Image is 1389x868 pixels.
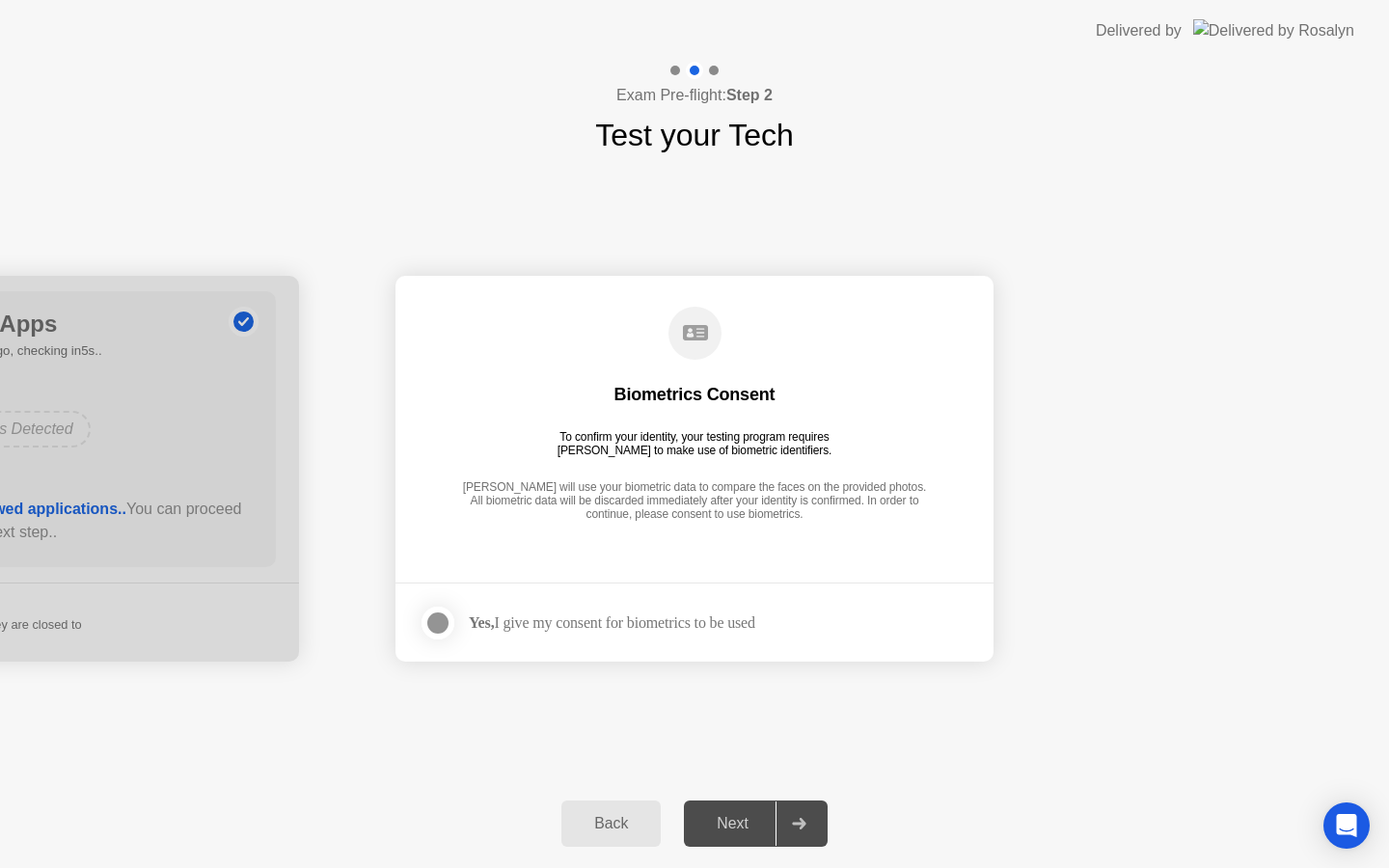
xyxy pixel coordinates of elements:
[616,84,773,107] h4: Exam Pre-flight:
[1193,19,1354,41] img: Delivered by Rosalyn
[457,480,932,524] div: [PERSON_NAME] will use your biometric data to compare the faces on the provided photos. All biome...
[595,112,794,158] h1: Test your Tech
[469,613,755,632] div: I give my consent for biometrics to be used
[726,87,773,103] b: Step 2
[614,383,776,406] div: Biometrics Consent
[469,614,494,631] strong: Yes,
[684,800,828,847] button: Next
[567,815,655,832] div: Back
[690,815,776,832] div: Next
[1096,19,1182,42] div: Delivered by
[561,800,661,847] button: Back
[550,430,840,457] div: To confirm your identity, your testing program requires [PERSON_NAME] to make use of biometric id...
[1323,802,1370,849] div: Open Intercom Messenger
